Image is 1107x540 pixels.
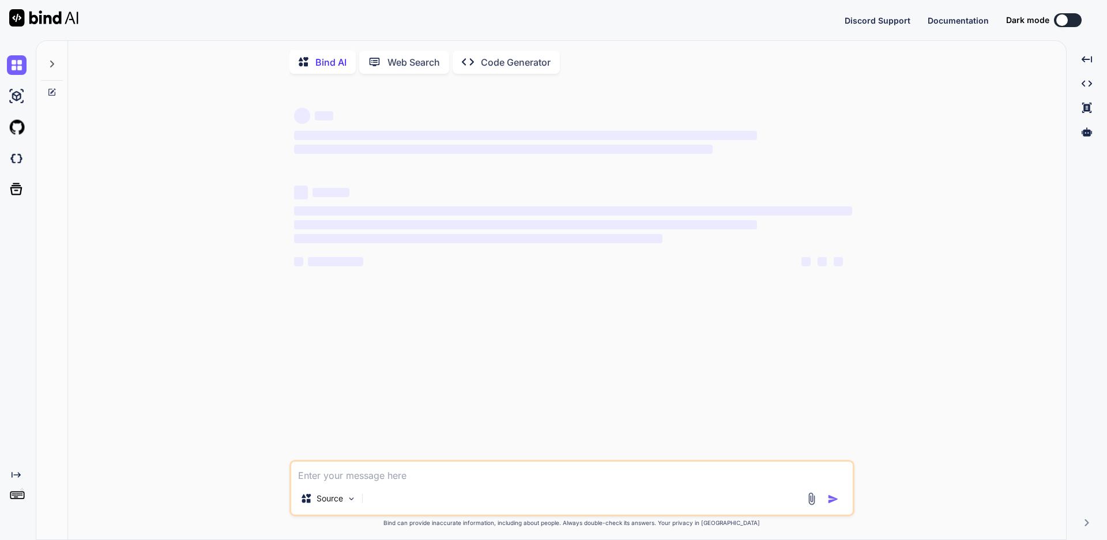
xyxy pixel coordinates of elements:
img: githubLight [7,118,27,137]
span: Dark mode [1006,14,1049,26]
span: Discord Support [845,16,910,25]
span: ‌ [294,257,303,266]
span: ‌ [294,234,662,243]
img: chat [7,55,27,75]
p: Source [317,493,343,504]
span: ‌ [308,257,363,266]
img: icon [827,493,839,505]
img: Pick Models [347,494,356,504]
img: Bind AI [9,9,78,27]
p: Bind AI [315,55,347,69]
span: ‌ [834,257,843,266]
span: ‌ [801,257,811,266]
span: ‌ [294,206,852,216]
p: Bind can provide inaccurate information, including about people. Always double-check its answers.... [289,519,854,527]
img: darkCloudIdeIcon [7,149,27,168]
span: ‌ [315,111,333,120]
span: ‌ [818,257,827,266]
img: attachment [805,492,818,505]
span: ‌ [294,186,308,199]
p: Web Search [387,55,440,69]
span: ‌ [294,131,757,140]
span: ‌ [294,108,310,124]
span: ‌ [294,145,713,154]
span: ‌ [294,220,757,229]
button: Documentation [928,14,989,27]
button: Discord Support [845,14,910,27]
img: ai-studio [7,86,27,106]
span: ‌ [312,188,349,197]
p: Code Generator [481,55,551,69]
span: Documentation [928,16,989,25]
